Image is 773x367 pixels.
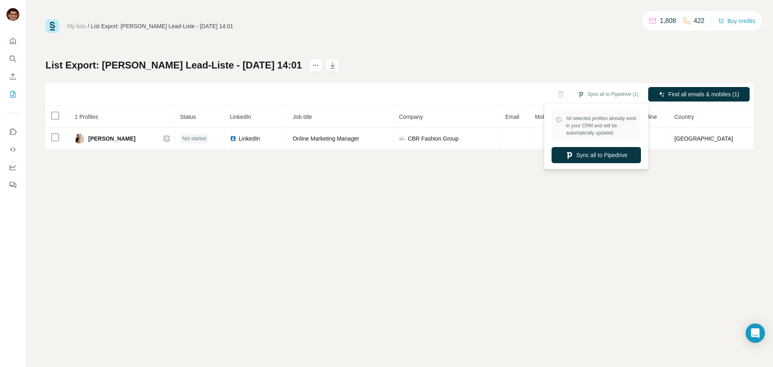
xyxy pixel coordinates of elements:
[694,16,705,26] p: 422
[566,115,637,137] span: All selected profiles already exist in your CRM and will be automatically updated.
[535,114,552,120] span: Mobile
[88,135,135,143] span: [PERSON_NAME]
[674,114,694,120] span: Country
[74,134,84,143] img: Avatar
[182,135,206,142] span: Not started
[399,114,423,120] span: Company
[74,114,98,120] span: 1 Profiles
[6,52,19,66] button: Search
[45,19,59,33] img: Surfe Logo
[6,87,19,102] button: My lists
[293,135,359,142] span: Online Marketing Manager
[668,90,739,98] span: Find all emails & mobiles (1)
[91,22,234,30] div: List Export: [PERSON_NAME] Lead-Liste - [DATE] 14:01
[6,8,19,21] img: Avatar
[230,135,236,142] img: LinkedIn logo
[309,59,322,72] button: actions
[293,114,312,120] span: Job title
[505,114,519,120] span: Email
[399,135,405,142] img: company-logo
[6,69,19,84] button: Enrich CSV
[648,87,750,102] button: Find all emails & mobiles (1)
[746,323,765,343] div: Open Intercom Messenger
[88,22,89,30] li: /
[239,135,260,143] span: LinkedIn
[6,142,19,157] button: Use Surfe API
[552,147,641,163] button: Sync all to Pipedrive
[572,88,644,100] button: Sync all to Pipedrive (1)
[6,124,19,139] button: Use Surfe on LinkedIn
[636,114,657,120] span: Landline
[45,59,302,72] h1: List Export: [PERSON_NAME] Lead-Liste - [DATE] 14:01
[674,135,733,142] span: [GEOGRAPHIC_DATA]
[6,34,19,48] button: Quick start
[660,16,676,26] p: 1,808
[6,160,19,174] button: Dashboard
[6,178,19,192] button: Feedback
[230,114,251,120] span: LinkedIn
[718,15,755,27] button: Buy credits
[180,114,196,120] span: Status
[67,23,86,29] a: My lists
[408,135,459,143] span: CBR Fashion Group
